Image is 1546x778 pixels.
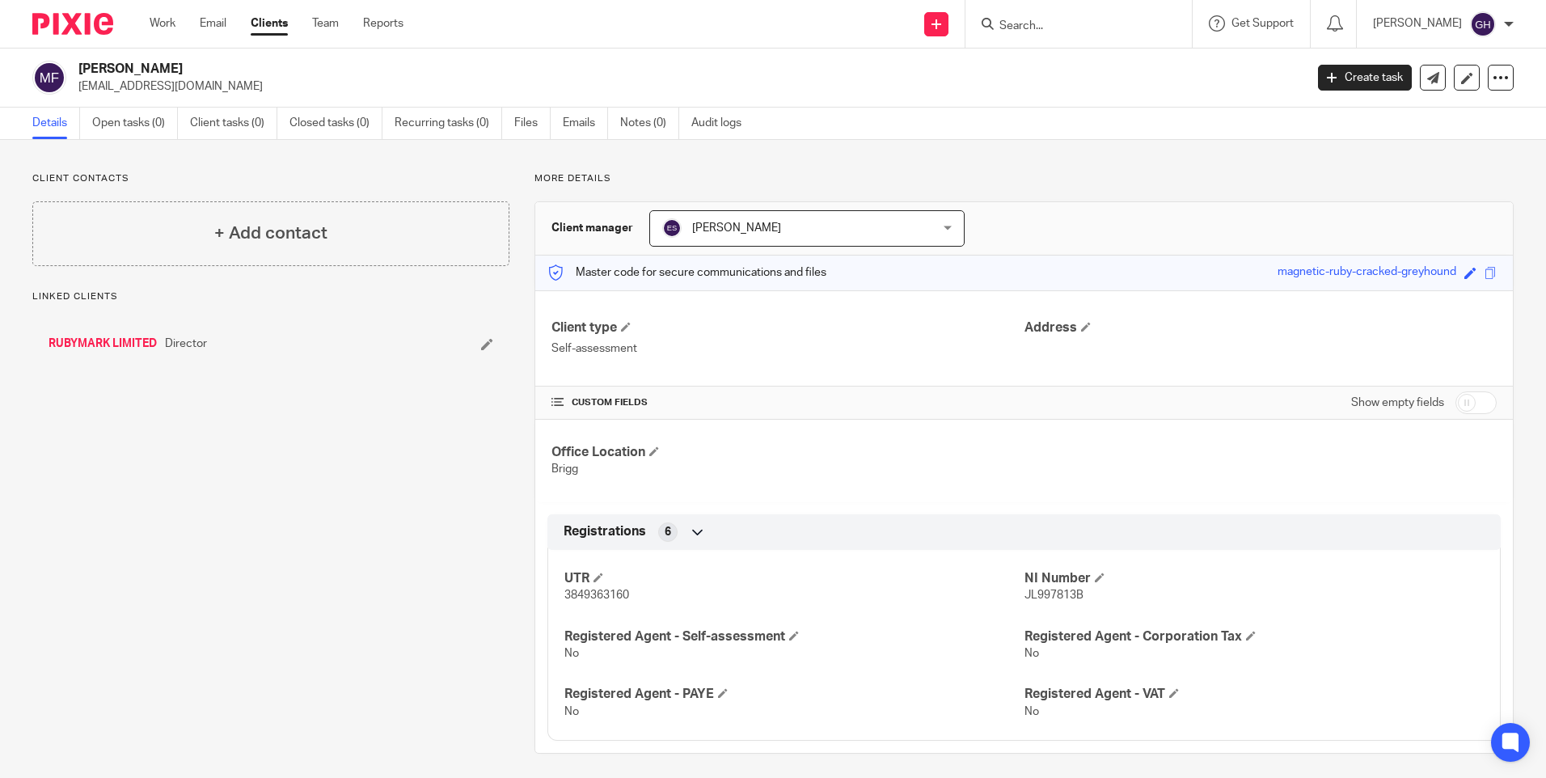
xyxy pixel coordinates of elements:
[564,706,579,717] span: No
[564,570,1024,587] h4: UTR
[165,336,207,352] span: Director
[1278,264,1456,282] div: magnetic-ruby-cracked-greyhound
[551,463,578,475] span: Brigg
[1024,628,1484,645] h4: Registered Agent - Corporation Tax
[49,336,157,352] a: RUBYMARK LIMITED
[150,15,175,32] a: Work
[551,396,1024,409] h4: CUSTOM FIELDS
[547,264,826,281] p: Master code for secure communications and files
[534,172,1514,185] p: More details
[78,78,1294,95] p: [EMAIL_ADDRESS][DOMAIN_NAME]
[395,108,502,139] a: Recurring tasks (0)
[564,686,1024,703] h4: Registered Agent - PAYE
[214,221,327,246] h4: + Add contact
[1024,706,1039,717] span: No
[665,524,671,540] span: 6
[692,222,781,234] span: [PERSON_NAME]
[1351,395,1444,411] label: Show empty fields
[251,15,288,32] a: Clients
[551,319,1024,336] h4: Client type
[32,61,66,95] img: svg%3E
[1024,319,1497,336] h4: Address
[564,648,579,659] span: No
[32,172,509,185] p: Client contacts
[514,108,551,139] a: Files
[32,290,509,303] p: Linked clients
[691,108,754,139] a: Audit logs
[190,108,277,139] a: Client tasks (0)
[1231,18,1294,29] span: Get Support
[289,108,382,139] a: Closed tasks (0)
[620,108,679,139] a: Notes (0)
[551,444,1024,461] h4: Office Location
[1024,648,1039,659] span: No
[1024,590,1083,601] span: JL997813B
[998,19,1143,34] input: Search
[564,628,1024,645] h4: Registered Agent - Self-assessment
[1470,11,1496,37] img: svg%3E
[564,590,629,601] span: 3849363160
[551,220,633,236] h3: Client manager
[363,15,403,32] a: Reports
[32,13,113,35] img: Pixie
[1024,570,1484,587] h4: NI Number
[563,108,608,139] a: Emails
[32,108,80,139] a: Details
[78,61,1050,78] h2: [PERSON_NAME]
[662,218,682,238] img: svg%3E
[312,15,339,32] a: Team
[1318,65,1412,91] a: Create task
[564,523,646,540] span: Registrations
[92,108,178,139] a: Open tasks (0)
[1373,15,1462,32] p: [PERSON_NAME]
[551,340,1024,357] p: Self-assessment
[1024,686,1484,703] h4: Registered Agent - VAT
[200,15,226,32] a: Email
